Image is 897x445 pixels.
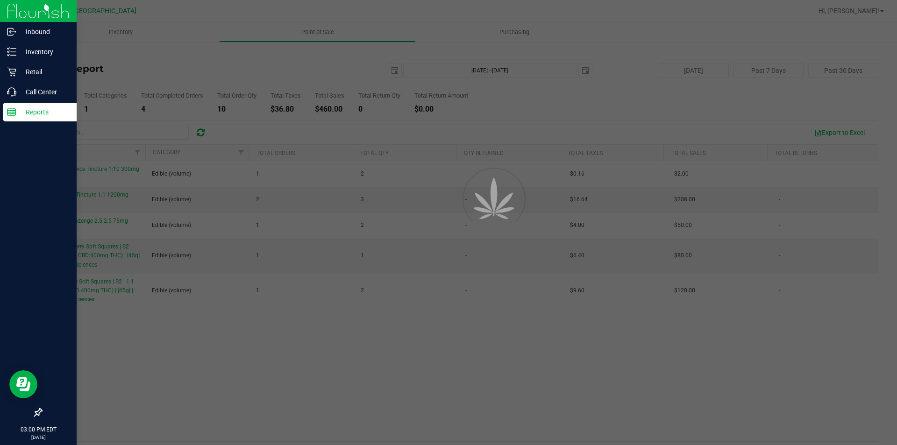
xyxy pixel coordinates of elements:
[7,107,16,117] inline-svg: Reports
[7,27,16,36] inline-svg: Inbound
[16,86,72,98] p: Call Center
[4,434,72,441] p: [DATE]
[16,46,72,57] p: Inventory
[7,67,16,77] inline-svg: Retail
[4,425,72,434] p: 03:00 PM EDT
[7,87,16,97] inline-svg: Call Center
[7,47,16,57] inline-svg: Inventory
[9,370,37,398] iframe: Resource center
[16,66,72,78] p: Retail
[16,26,72,37] p: Inbound
[16,106,72,118] p: Reports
